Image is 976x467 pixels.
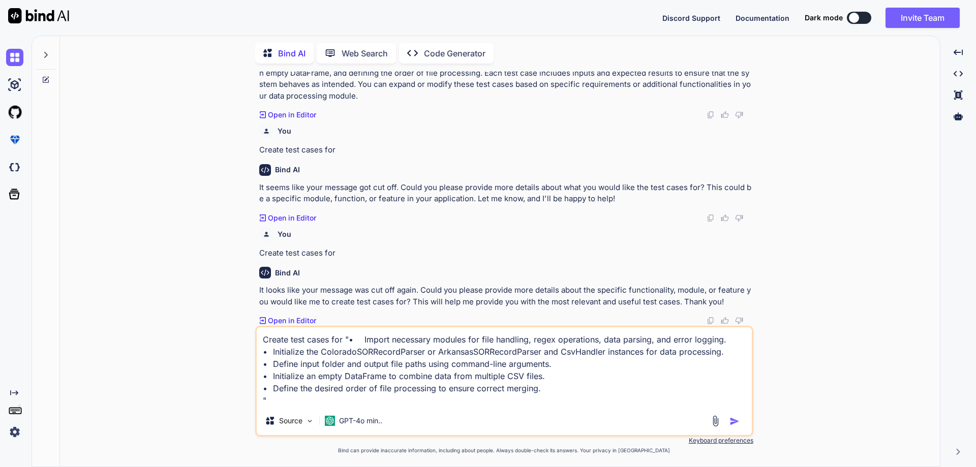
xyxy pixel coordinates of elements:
[6,76,23,94] img: ai-studio
[721,317,729,325] img: like
[729,416,740,426] img: icon
[268,213,316,223] p: Open in Editor
[735,214,743,222] img: dislike
[278,126,291,136] h6: You
[259,56,751,102] p: These test cases cover the initialization of parser instances, handling command-line arguments fo...
[255,447,753,454] p: Bind can provide inaccurate information, including about people. Always double-check its answers....
[721,214,729,222] img: like
[721,111,729,119] img: like
[735,317,743,325] img: dislike
[278,229,291,239] h6: You
[736,14,789,22] span: Documentation
[325,416,335,426] img: GPT-4o mini
[6,104,23,121] img: githubLight
[275,165,300,175] h6: Bind AI
[707,111,715,119] img: copy
[259,285,751,307] p: It looks like your message was cut off again. Could you please provide more details about the spe...
[275,268,300,278] h6: Bind AI
[342,47,388,59] p: Web Search
[662,14,720,22] span: Discord Support
[6,159,23,176] img: darkCloudIdeIcon
[736,13,789,23] button: Documentation
[886,8,960,28] button: Invite Team
[339,416,382,426] p: GPT-4o min..
[735,111,743,119] img: dislike
[6,423,23,441] img: settings
[710,415,721,427] img: attachment
[278,47,306,59] p: Bind AI
[424,47,485,59] p: Code Generator
[805,13,843,23] span: Dark mode
[259,182,751,205] p: It seems like your message got cut off. Could you please provide more details about what you woul...
[268,110,316,120] p: Open in Editor
[259,144,751,156] p: Create test cases for
[257,327,752,407] textarea: Create test cases for "• Import necessary modules for file handling, regex operations, data parsi...
[707,317,715,325] img: copy
[268,316,316,326] p: Open in Editor
[255,437,753,445] p: Keyboard preferences
[6,49,23,66] img: chat
[306,417,314,425] img: Pick Models
[662,13,720,23] button: Discord Support
[279,416,302,426] p: Source
[6,131,23,148] img: premium
[707,214,715,222] img: copy
[259,247,751,259] p: Create test cases for
[8,8,69,23] img: Bind AI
